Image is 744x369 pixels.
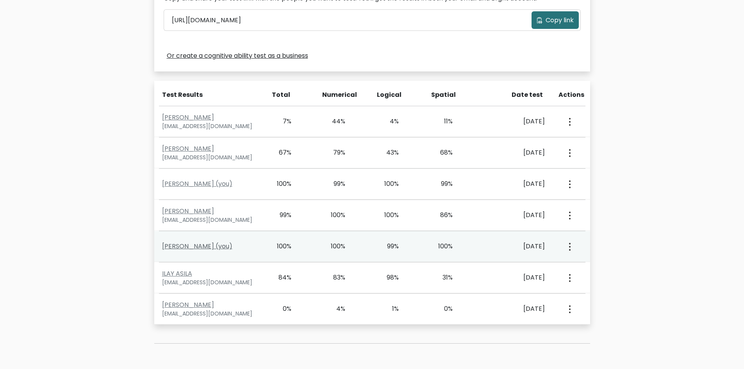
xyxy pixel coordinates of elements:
div: 44% [323,117,345,126]
div: 100% [323,210,345,220]
div: 0% [430,304,453,314]
div: [DATE] [484,179,545,189]
a: [PERSON_NAME] [162,113,214,122]
a: [PERSON_NAME] [162,300,214,309]
div: 43% [377,148,399,157]
button: Copy link [532,11,579,29]
div: [EMAIL_ADDRESS][DOMAIN_NAME] [162,278,260,287]
div: 99% [377,242,399,251]
div: 4% [323,304,345,314]
div: [DATE] [484,210,545,220]
div: 100% [323,242,345,251]
span: Copy link [546,16,574,25]
div: 99% [269,210,292,220]
div: [EMAIL_ADDRESS][DOMAIN_NAME] [162,310,260,318]
a: ILAY ASILA [162,269,192,278]
div: [DATE] [484,273,545,282]
div: [DATE] [484,117,545,126]
div: 100% [269,179,292,189]
a: [PERSON_NAME] (you) [162,242,232,251]
div: 68% [430,148,453,157]
div: 100% [269,242,292,251]
div: 100% [377,210,399,220]
a: [PERSON_NAME] [162,207,214,216]
a: Or create a cognitive ability test as a business [167,51,308,61]
div: [EMAIL_ADDRESS][DOMAIN_NAME] [162,153,260,162]
div: [DATE] [484,148,545,157]
div: Total [268,90,291,100]
div: 1% [377,304,399,314]
a: [PERSON_NAME] [162,144,214,153]
div: 7% [269,117,292,126]
div: [DATE] [484,304,545,314]
div: 99% [430,179,453,189]
div: 79% [323,148,345,157]
div: 83% [323,273,345,282]
div: 31% [430,273,453,282]
div: 98% [377,273,399,282]
div: 84% [269,273,292,282]
div: Spatial [431,90,454,100]
div: 67% [269,148,292,157]
div: [DATE] [484,242,545,251]
div: 0% [269,304,292,314]
div: 4% [377,117,399,126]
div: 86% [430,210,453,220]
div: Numerical [322,90,345,100]
div: Date test [486,90,549,100]
div: 100% [430,242,453,251]
div: 11% [430,117,453,126]
div: Logical [377,90,400,100]
div: 99% [323,179,345,189]
div: [EMAIL_ADDRESS][DOMAIN_NAME] [162,216,260,224]
div: Test Results [162,90,259,100]
div: Actions [558,90,585,100]
div: [EMAIL_ADDRESS][DOMAIN_NAME] [162,122,260,130]
div: 100% [377,179,399,189]
a: [PERSON_NAME] (you) [162,179,232,188]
